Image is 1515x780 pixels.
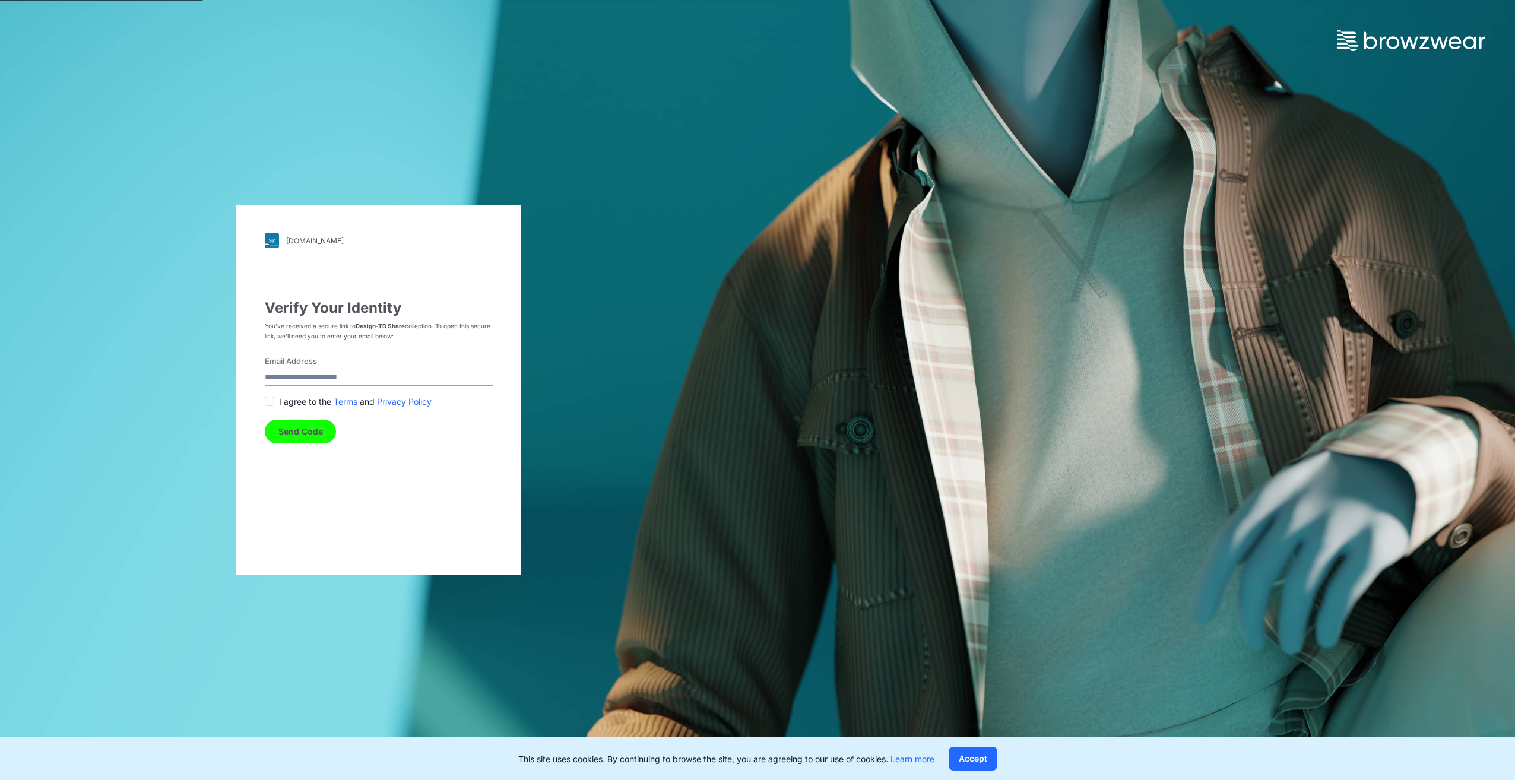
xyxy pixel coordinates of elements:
[265,395,493,408] div: I agree to the and
[286,236,344,245] div: [DOMAIN_NAME]
[518,753,934,765] p: This site uses cookies. By continuing to browse the site, you are agreeing to our use of cookies.
[265,233,493,248] a: [DOMAIN_NAME]
[890,754,934,764] a: Learn more
[949,747,997,771] button: Accept
[265,356,486,367] label: Email Address
[1337,30,1485,51] img: browzwear-logo.73288ffb.svg
[356,322,405,329] strong: Design-TD Share
[265,420,336,443] button: Send Code
[265,321,493,341] p: You’ve received a secure link to collection. To open this secure link, we’ll need you to enter yo...
[377,395,432,408] a: Privacy Policy
[334,395,357,408] a: Terms
[265,300,493,316] h3: Verify Your Identity
[265,233,279,248] img: svg+xml;base64,PHN2ZyB3aWR0aD0iMjgiIGhlaWdodD0iMjgiIHZpZXdCb3g9IjAgMCAyOCAyOCIgZmlsbD0ibm9uZSIgeG...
